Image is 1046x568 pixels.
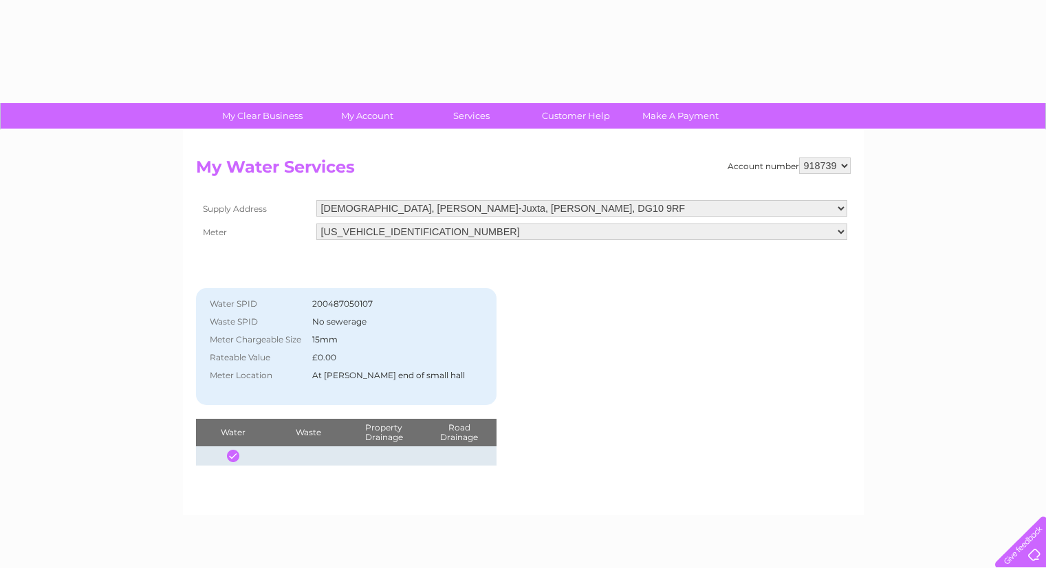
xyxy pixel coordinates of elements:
[346,419,421,446] th: Property Drainage
[415,103,528,129] a: Services
[206,103,319,129] a: My Clear Business
[196,157,851,184] h2: My Water Services
[203,295,309,313] th: Water SPID
[309,367,468,384] td: At [PERSON_NAME] end of small hall
[203,367,309,384] th: Meter Location
[422,419,497,446] th: Road Drainage
[196,419,271,446] th: Water
[309,349,468,367] td: £0.00
[203,349,309,367] th: Rateable Value
[728,157,851,174] div: Account number
[624,103,737,129] a: Make A Payment
[271,419,346,446] th: Waste
[196,197,313,220] th: Supply Address
[196,220,313,243] th: Meter
[519,103,633,129] a: Customer Help
[309,313,468,331] td: No sewerage
[203,313,309,331] th: Waste SPID
[309,295,468,313] td: 200487050107
[203,331,309,349] th: Meter Chargeable Size
[309,331,468,349] td: 15mm
[310,103,424,129] a: My Account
